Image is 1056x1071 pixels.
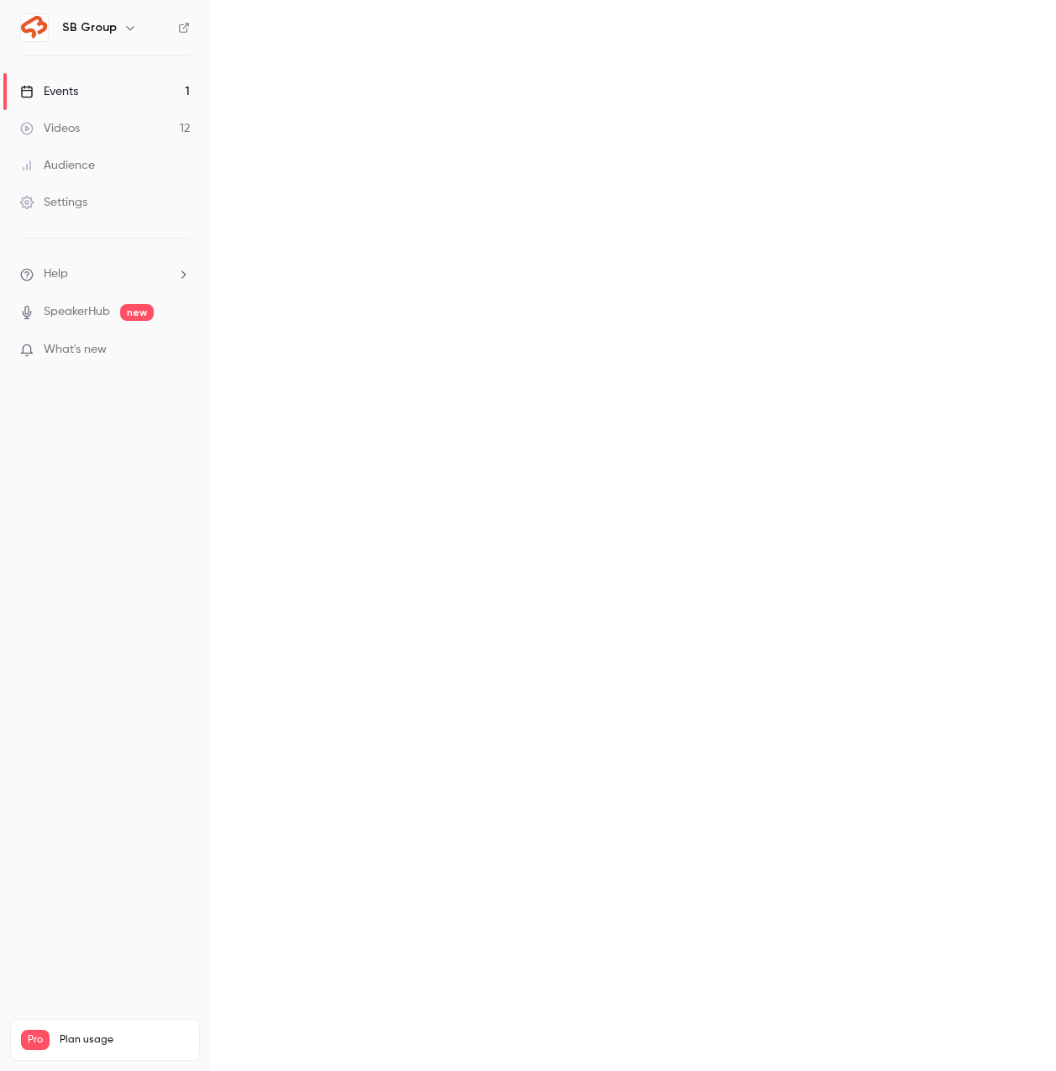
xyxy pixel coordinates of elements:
span: Help [44,265,68,283]
div: Videos [20,120,80,137]
span: Plan usage [60,1033,189,1047]
div: Events [20,83,78,100]
div: Audience [20,157,95,174]
div: Settings [20,194,87,211]
iframe: Noticeable Trigger [170,343,190,358]
span: What's new [44,341,107,359]
a: SpeakerHub [44,303,110,321]
img: SB Group [21,14,48,41]
span: new [120,304,154,321]
h6: SB Group [62,19,117,36]
li: help-dropdown-opener [20,265,190,283]
span: Pro [21,1030,50,1050]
